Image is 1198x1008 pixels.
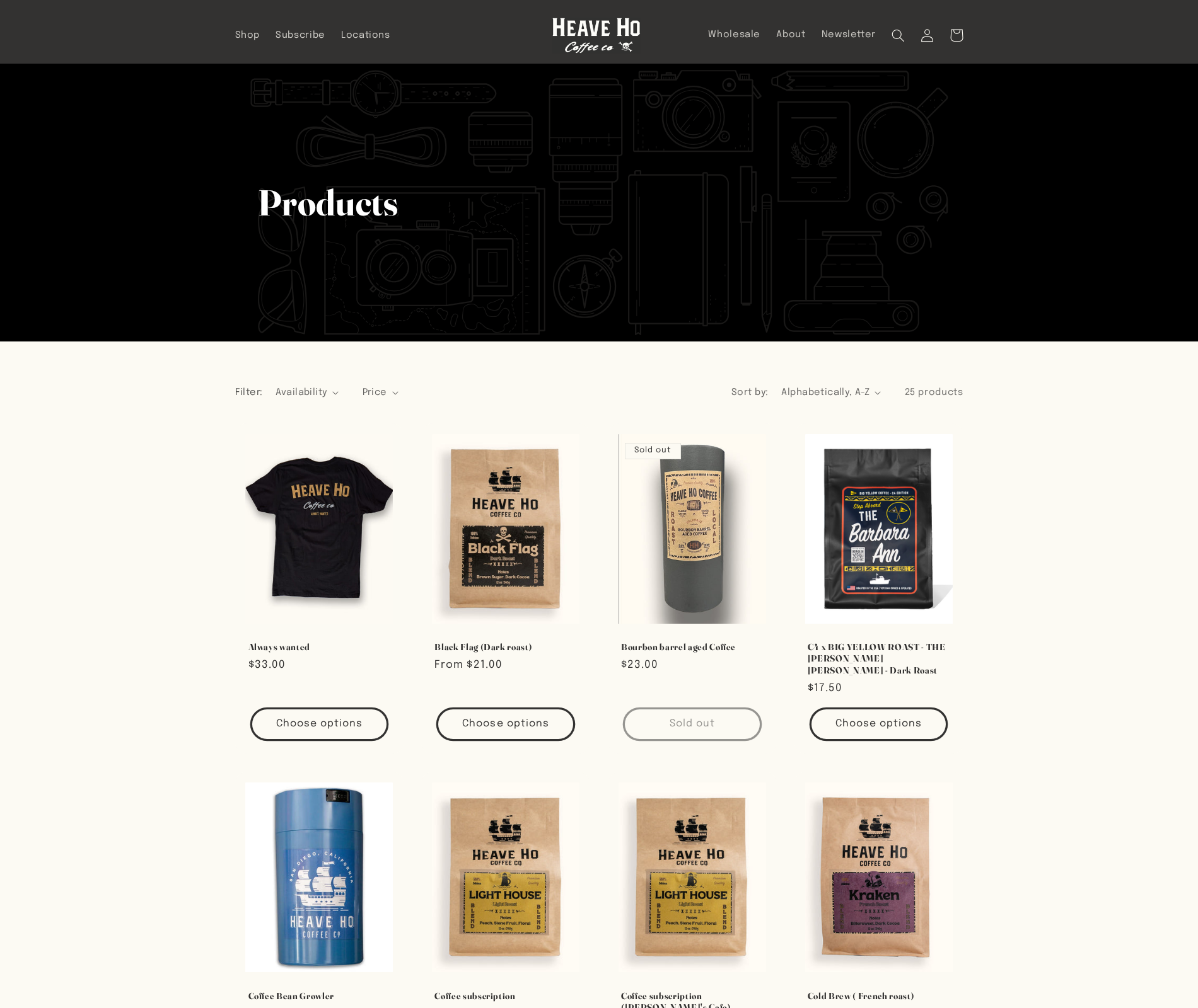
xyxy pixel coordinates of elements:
a: About [769,21,813,49]
img: Heave Ho Coffee Co [552,18,641,54]
a: Shop [227,21,268,49]
summary: Availability (0 selected) [276,386,339,399]
a: Cold Brew ( French roast) [808,990,950,1002]
summary: Price [363,386,398,399]
span: Wholesale [708,29,760,41]
h2: Filter: [235,386,263,399]
h2: Products [258,180,398,226]
label: Sort by: [731,387,768,397]
button: Choose options [436,707,574,741]
span: Newsletter [822,29,876,41]
span: About [776,29,805,41]
a: Locations [333,21,398,49]
button: Sold out [623,707,761,741]
span: Shop [235,30,260,42]
a: Wholesale [701,21,769,49]
button: Choose options [250,707,388,741]
span: 25 products [905,387,963,397]
span: Price [363,386,387,399]
a: Black Flag (Dark roast) [434,641,577,653]
a: Coffee Bean Growler [248,990,391,1002]
a: Coffee subscription [434,990,577,1002]
summary: Search [884,21,913,50]
a: Newsletter [813,21,884,49]
a: C4 x BIG YELLOW ROAST - THE [PERSON_NAME] [PERSON_NAME] - Dark Roast [808,641,950,676]
button: Choose options [810,707,948,741]
a: Bourbon barrel aged Coffee [621,641,764,653]
a: Always wanted [248,641,391,653]
span: Availability [276,386,327,399]
a: Subscribe [268,21,334,49]
span: Locations [341,30,390,42]
span: Subscribe [276,30,325,42]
